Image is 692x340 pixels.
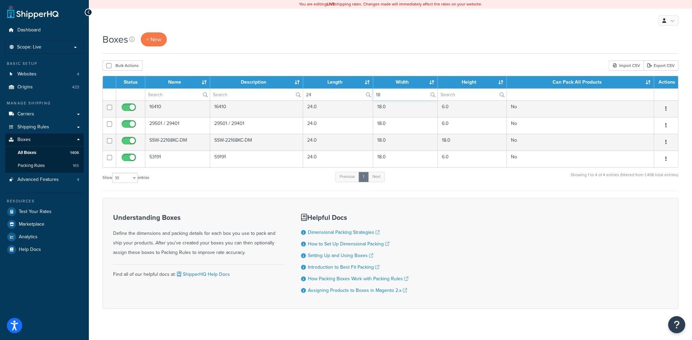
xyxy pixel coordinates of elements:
[308,275,408,282] a: How Packing Boxes Work with Packing Rules
[643,60,678,71] a: Export CSV
[303,134,373,151] td: 24.0
[507,117,654,134] td: No
[17,177,59,183] span: Advanced Features
[17,84,33,90] span: Origins
[5,146,84,159] li: All Boxes
[17,124,49,130] span: Shipping Rules
[73,163,79,169] span: 165
[113,214,284,257] div: Define the dimensions and packing details for each box you use to pack and ship your products. Af...
[373,151,438,167] td: 18.0
[72,84,79,90] span: 423
[438,134,507,151] td: 18.0
[5,81,84,94] li: Origins
[308,252,373,259] a: Setting Up and Using Boxes
[210,89,303,100] input: Search
[507,134,654,151] td: No
[303,100,373,117] td: 24.0
[77,71,79,77] span: 4
[7,5,58,19] a: ShipperHQ Home
[5,108,84,121] a: Carriers
[145,134,210,151] td: SSW-22168KC-DM
[5,133,84,146] a: Boxes
[77,177,79,183] span: 4
[438,89,506,100] input: Search
[654,76,678,88] th: Actions
[5,173,84,186] a: Advanced Features 4
[17,137,31,143] span: Boxes
[373,134,438,151] td: 18.0
[17,27,41,33] span: Dashboard
[308,240,389,247] a: How to Set Up Dimensional Packing
[17,71,37,77] span: Websites
[18,163,45,169] span: Packing Rules
[373,89,437,100] input: Search
[507,76,654,88] th: Can Pack All Products : activate to sort column ascending
[5,159,84,172] li: Packing Rules
[145,151,210,167] td: 53191
[103,33,128,46] h1: Boxes
[5,61,84,67] div: Basic Setup
[210,100,303,117] td: 16410
[5,24,84,37] a: Dashboard
[19,247,41,253] span: Help Docs
[141,32,167,46] a: + New
[113,264,284,279] div: Find all of our helpful docs at:
[373,100,438,117] td: 18.0
[438,100,507,117] td: 6.0
[145,76,210,88] th: Name : activate to sort column ascending
[5,159,84,172] a: Packing Rules 165
[5,231,84,243] a: Analytics
[5,68,84,81] a: Websites 4
[507,100,654,117] td: No
[19,234,38,240] span: Analytics
[5,121,84,133] a: Shipping Rules
[5,133,84,172] li: Boxes
[70,150,79,156] span: 1406
[5,218,84,230] a: Marketplace
[5,206,84,218] a: Test Your Rates
[5,68,84,81] li: Websites
[5,173,84,186] li: Advanced Features
[571,171,678,186] div: Showing 1 to 4 of 4 entries (filtered from 1,406 total entries)
[327,1,335,7] b: LIVE
[5,100,84,106] div: Manage Shipping
[18,150,36,156] span: All Boxes
[373,117,438,134] td: 18.0
[308,264,379,271] a: Introduction to Best Fit Packing
[308,229,380,236] a: Dimensional Packing Strategies
[145,117,210,134] td: 29501 / 29401
[373,76,438,88] th: Width : activate to sort column ascending
[17,111,34,117] span: Carriers
[5,146,84,159] a: All Boxes 1406
[438,76,507,88] th: Height : activate to sort column ascending
[210,151,303,167] td: 59191
[303,151,373,167] td: 24.0
[308,287,407,294] a: Assigning Products to Boxes in Magento 2.x
[210,76,303,88] th: Description : activate to sort column ascending
[19,222,44,227] span: Marketplace
[19,209,52,215] span: Test Your Rates
[176,271,230,278] a: ShipperHQ Help Docs
[113,214,284,221] h3: Understanding Boxes
[145,100,210,117] td: 16410
[358,172,369,182] a: 1
[5,243,84,256] a: Help Docs
[301,214,408,221] h3: Helpful Docs
[145,89,210,100] input: Search
[5,198,84,204] div: Resources
[438,151,507,167] td: 6.0
[146,36,161,43] span: + New
[303,89,373,100] input: Search
[303,117,373,134] td: 24.0
[335,172,359,182] a: Previous
[368,172,385,182] a: Next
[438,117,507,134] td: 6.0
[210,134,303,151] td: SSW-22168KC-DM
